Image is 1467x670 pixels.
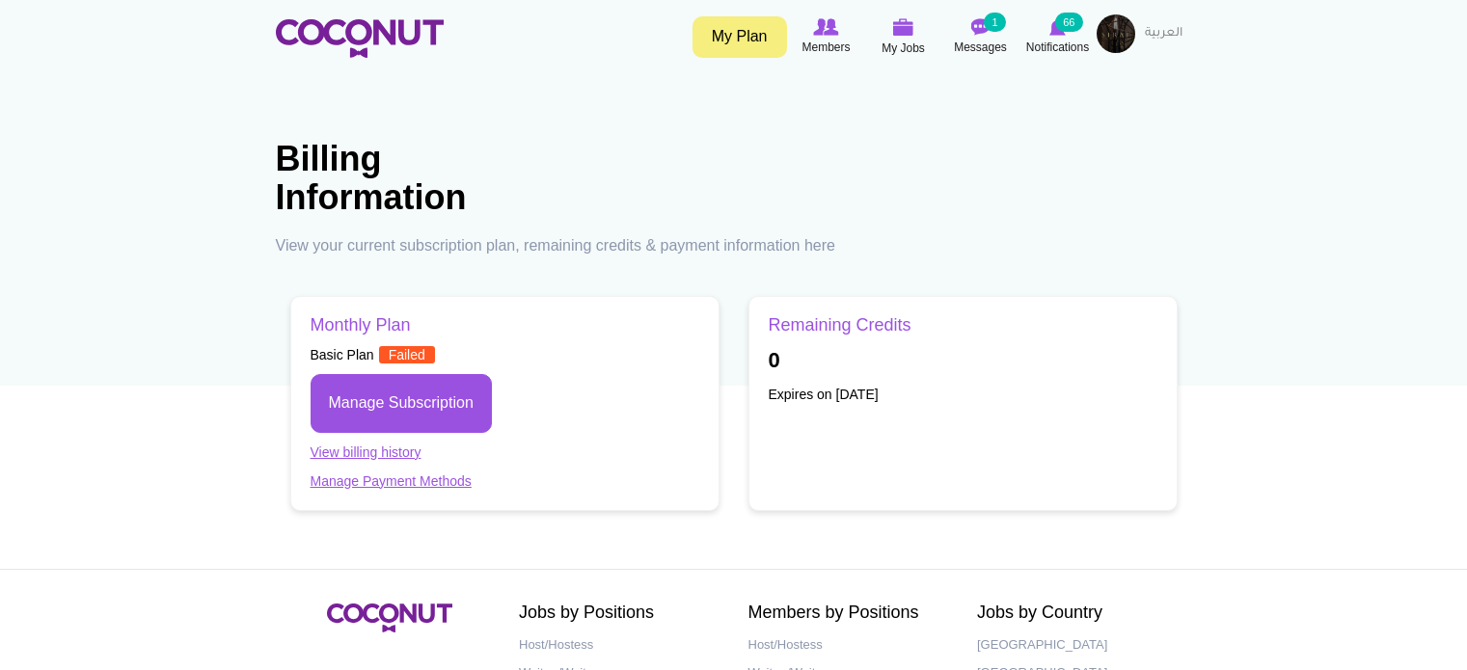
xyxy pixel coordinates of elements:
span: Failed [379,346,435,363]
p: View your current subscription plan, remaining credits & payment information here [276,235,1192,257]
h2: Members by Positions [748,603,949,623]
span: Members [801,38,850,57]
h2: Jobs by Country [977,603,1178,623]
img: Notifications [1049,18,1066,36]
h1: Billing Information [276,140,565,216]
a: Manage Subscription [311,374,492,433]
h3: Remaining Credits [769,316,1157,335]
a: Messages Messages 1 [942,14,1019,59]
img: Browse Members [813,18,838,36]
a: Host/Hostess [748,631,949,659]
span: My Jobs [882,39,925,58]
a: My Jobs My Jobs [865,14,942,60]
a: العربية [1135,14,1192,53]
span: Notifications [1026,38,1089,57]
a: View billing history [311,444,421,460]
h3: Monthly Plan [311,316,699,335]
a: Host/Hostess [519,631,720,659]
span: Messages [954,38,1007,57]
small: 66 [1055,13,1082,32]
p: Expires on [DATE] [769,385,1157,404]
img: Messages [971,18,991,36]
h2: Jobs by Positions [519,603,720,623]
a: Browse Members Members [788,14,865,59]
a: Notifications Notifications 66 [1019,14,1097,59]
small: 1 [984,13,1005,32]
img: Home [276,19,444,58]
p: Basic Plan [311,345,699,364]
a: [GEOGRAPHIC_DATA] [977,631,1178,659]
a: Manage Payment Methods [311,473,472,489]
a: My Plan [693,16,787,58]
img: My Jobs [893,18,914,36]
img: Coconut [327,603,452,632]
b: 0 [769,348,780,372]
